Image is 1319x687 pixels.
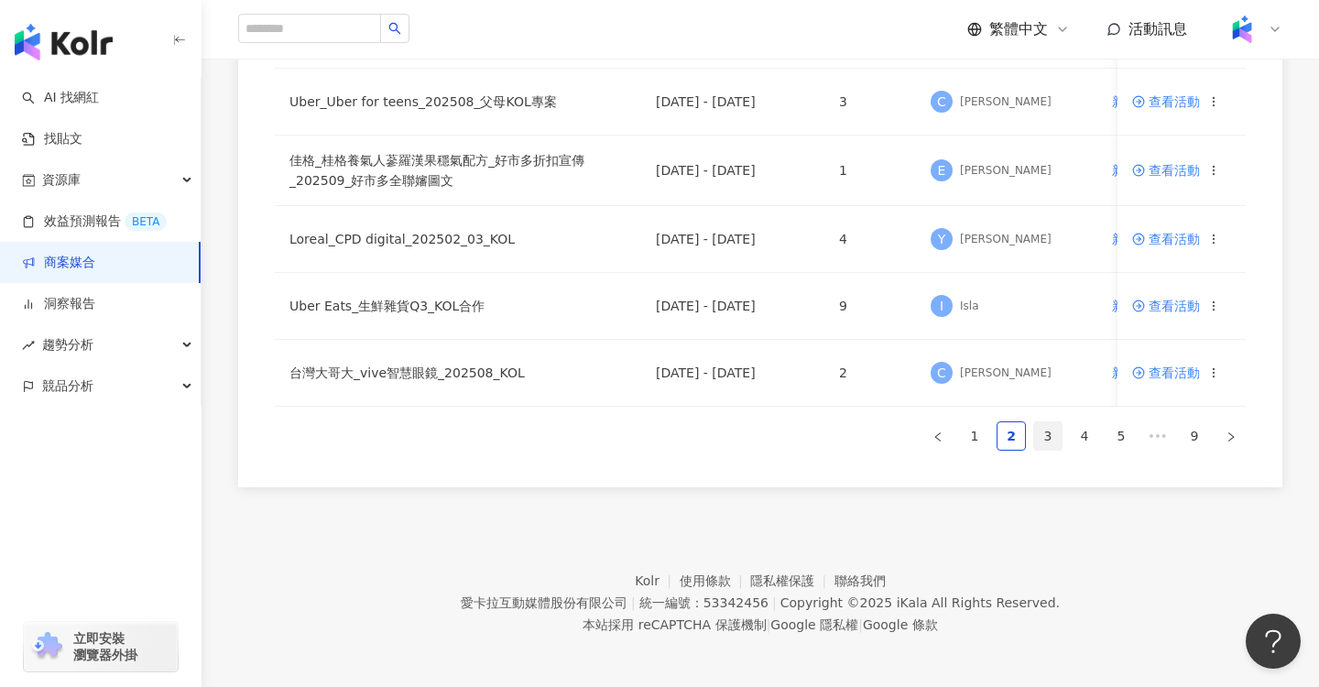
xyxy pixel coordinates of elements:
[1132,164,1200,177] a: 查看活動
[1111,221,1164,257] button: 新增備註
[938,229,946,249] span: Y
[923,421,953,451] button: left
[863,617,938,632] a: Google 條款
[1181,422,1208,450] a: 9
[680,573,751,588] a: 使用條款
[770,617,858,632] a: Google 隱私權
[1225,12,1259,47] img: Kolr%20app%20icon%20%281%29.png
[275,206,641,273] td: Loreal_CPD digital_202502_03_KOL
[22,89,99,107] a: searchAI 找網紅
[22,130,82,148] a: 找貼文
[1112,163,1163,178] span: 新增備註
[15,24,113,60] img: logo
[1071,422,1098,450] a: 4
[1111,288,1164,324] button: 新增備註
[1033,421,1063,451] li: 3
[641,136,824,206] td: [DATE] - [DATE]
[42,365,93,407] span: 競品分析
[1112,94,1163,109] span: 新增備註
[1070,421,1099,451] li: 4
[1111,152,1164,189] button: 新增備註
[960,421,989,451] li: 1
[641,69,824,136] td: [DATE] - [DATE]
[631,595,636,610] span: |
[1112,365,1163,380] span: 新增備註
[641,206,824,273] td: [DATE] - [DATE]
[24,622,178,671] a: chrome extension立即安裝 瀏覽器外掛
[583,614,937,636] span: 本站採用 reCAPTCHA 保護機制
[1246,614,1301,669] iframe: Help Scout Beacon - Open
[1132,95,1200,108] a: 查看活動
[824,136,916,206] td: 1
[960,232,1052,247] div: [PERSON_NAME]
[1128,20,1187,38] span: 活動訊息
[960,365,1052,381] div: [PERSON_NAME]
[641,340,824,407] td: [DATE] - [DATE]
[1143,421,1172,451] li: Next 5 Pages
[780,595,1060,610] div: Copyright © 2025 All Rights Reserved.
[22,339,35,352] span: rise
[767,617,771,632] span: |
[1111,83,1164,120] button: 新增備註
[42,324,93,365] span: 趨勢分析
[858,617,863,632] span: |
[960,299,978,314] div: Isla
[388,22,401,35] span: search
[824,273,916,340] td: 9
[1143,421,1172,451] span: •••
[275,69,641,136] td: Uber_Uber for teens_202508_父母KOL專案
[22,254,95,272] a: 商案媒合
[1180,421,1209,451] li: 9
[73,630,137,663] span: 立即安裝 瀏覽器外掛
[275,273,641,340] td: Uber Eats_生鮮雜貨Q3_KOL合作
[635,573,679,588] a: Kolr
[1226,431,1237,442] span: right
[42,159,81,201] span: 資源庫
[1216,421,1246,451] button: right
[989,19,1048,39] span: 繁體中文
[1216,421,1246,451] li: Next Page
[1132,233,1200,245] a: 查看活動
[750,573,834,588] a: 隱私權保護
[275,340,641,407] td: 台灣大哥大_vive智慧眼鏡_202508_KOL
[1107,422,1135,450] a: 5
[29,632,65,661] img: chrome extension
[772,595,777,610] span: |
[461,595,627,610] div: 愛卡拉互動媒體股份有限公司
[937,92,946,112] span: C
[1111,354,1164,391] button: 新增備註
[22,213,167,231] a: 效益預測報告BETA
[897,595,928,610] a: iKala
[923,421,953,451] li: Previous Page
[1112,232,1163,246] span: 新增備註
[22,295,95,313] a: 洞察報告
[932,431,943,442] span: left
[938,160,946,180] span: E
[1132,366,1200,379] a: 查看活動
[1034,422,1062,450] a: 3
[639,595,769,610] div: 統一編號：53342456
[641,273,824,340] td: [DATE] - [DATE]
[960,94,1052,110] div: [PERSON_NAME]
[824,340,916,407] td: 2
[834,573,886,588] a: 聯絡我們
[940,296,943,316] span: I
[937,363,946,383] span: C
[1106,421,1136,451] li: 5
[1112,299,1163,313] span: 新增備註
[824,69,916,136] td: 3
[997,421,1026,451] li: 2
[1132,300,1200,312] a: 查看活動
[824,206,916,273] td: 4
[997,422,1025,450] a: 2
[960,163,1052,179] div: [PERSON_NAME]
[961,422,988,450] a: 1
[275,136,641,206] td: 佳格_桂格養氣人蔘羅漢果穩氣配方_好市多折扣宣傳_202509_好市多全聯嬸圖文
